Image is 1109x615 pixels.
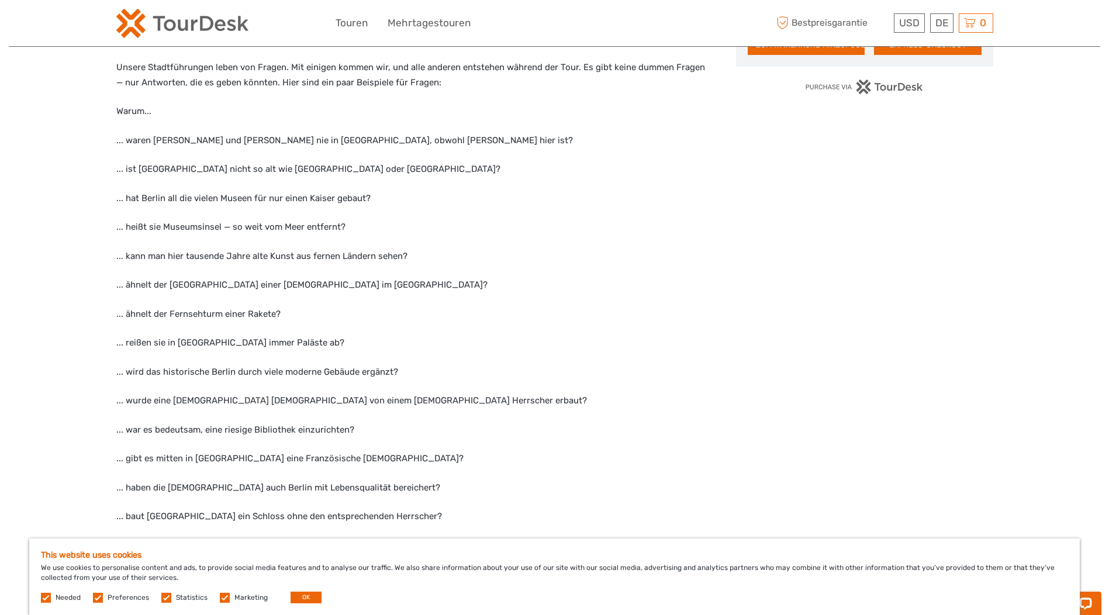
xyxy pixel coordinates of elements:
[116,9,248,38] img: 2254-3441b4b5-4e5f-4d00-b396-31f1d84a6ebf_logo_small.png
[108,593,149,603] label: Preferences
[234,593,268,603] label: Marketing
[116,423,711,438] p: ... war es bedeutsam, eine riesige Bibliothek einzurichten?
[116,481,711,496] p: ... haben die [DEMOGRAPHIC_DATA] auch Berlin mit Lebensqualität bereichert?
[29,538,1080,615] div: We use cookies to personalise content and ads, to provide social media features and to analyse ou...
[116,336,711,351] p: ... reißen sie in [GEOGRAPHIC_DATA] immer Paläste ab?
[116,393,711,409] p: ... wurde eine [DEMOGRAPHIC_DATA] [DEMOGRAPHIC_DATA] von einem [DEMOGRAPHIC_DATA] Herrscher erbaut?
[899,17,920,29] span: USD
[336,15,368,32] a: Touren
[56,593,81,603] label: Needed
[978,17,988,29] span: 0
[116,307,711,322] p: ... ähnelt der Fernsehturm einer Rakete?
[116,220,711,235] p: ... heißt sie Museumsinsel — so weit vom Meer entfernt?
[134,18,148,32] button: Open LiveChat chat widget
[41,550,1068,560] h5: This website uses cookies
[16,20,132,30] p: Chat now
[774,13,891,33] span: Bestpreisgarantie
[805,80,924,94] img: PurchaseViaTourDesk.png
[116,191,711,206] p: ... hat Berlin all die vielen Museen für nur einen Kaiser gebaut?
[116,60,711,90] p: Unsere Stadtführungen leben von Fragen. Mit einigen kommen wir, und alle anderen entstehen währen...
[116,104,711,119] p: Warum...
[930,13,953,33] div: DE
[388,15,471,32] a: Mehrtagestouren
[116,133,711,148] p: ... waren [PERSON_NAME] und [PERSON_NAME] nie in [GEOGRAPHIC_DATA], obwohl [PERSON_NAME] hier ist?
[116,365,711,380] p: ... wird das historische Berlin durch viele moderne Gebäude ergänzt?
[116,509,711,524] p: ... baut [GEOGRAPHIC_DATA] ein Schloss ohne den entsprechenden Herrscher?
[291,592,322,603] button: OK
[116,249,711,264] p: ... kann man hier tausende Jahre alte Kunst aus fernen Ländern sehen?
[116,451,711,467] p: ... gibt es mitten in [GEOGRAPHIC_DATA] eine Französische [DEMOGRAPHIC_DATA]?
[116,162,711,177] p: ... ist [GEOGRAPHIC_DATA] nicht so alt wie [GEOGRAPHIC_DATA] oder [GEOGRAPHIC_DATA]?
[176,593,208,603] label: Statistics
[116,278,711,293] p: ... ähnelt der [GEOGRAPHIC_DATA] einer [DEMOGRAPHIC_DATA] im [GEOGRAPHIC_DATA]?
